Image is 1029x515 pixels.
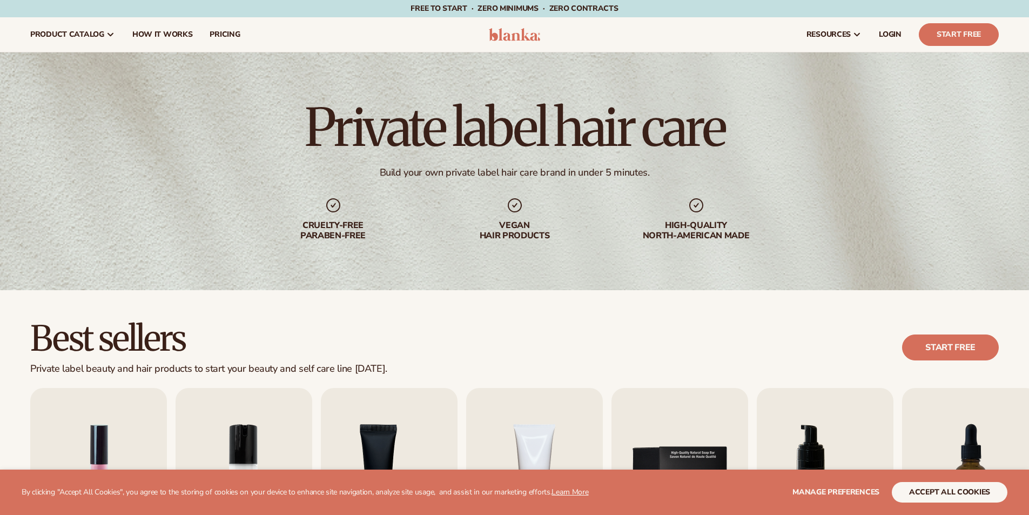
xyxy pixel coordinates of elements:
[132,30,193,39] span: How It Works
[446,220,584,241] div: Vegan hair products
[305,102,724,153] h1: Private label hair care
[264,220,402,241] div: cruelty-free paraben-free
[22,17,124,52] a: product catalog
[22,488,589,497] p: By clicking "Accept All Cookies", you agree to the storing of cookies on your device to enhance s...
[30,30,104,39] span: product catalog
[792,482,879,503] button: Manage preferences
[870,17,910,52] a: LOGIN
[30,363,387,375] div: Private label beauty and hair products to start your beauty and self care line [DATE].
[892,482,1007,503] button: accept all cookies
[792,487,879,497] span: Manage preferences
[627,220,765,241] div: High-quality North-american made
[879,30,902,39] span: LOGIN
[798,17,870,52] a: resources
[919,23,999,46] a: Start Free
[902,335,999,360] a: Start free
[380,166,650,179] div: Build your own private label hair care brand in under 5 minutes.
[411,3,618,14] span: Free to start · ZERO minimums · ZERO contracts
[552,487,588,497] a: Learn More
[201,17,248,52] a: pricing
[124,17,201,52] a: How It Works
[489,28,540,41] img: logo
[806,30,851,39] span: resources
[30,320,387,357] h2: Best sellers
[210,30,240,39] span: pricing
